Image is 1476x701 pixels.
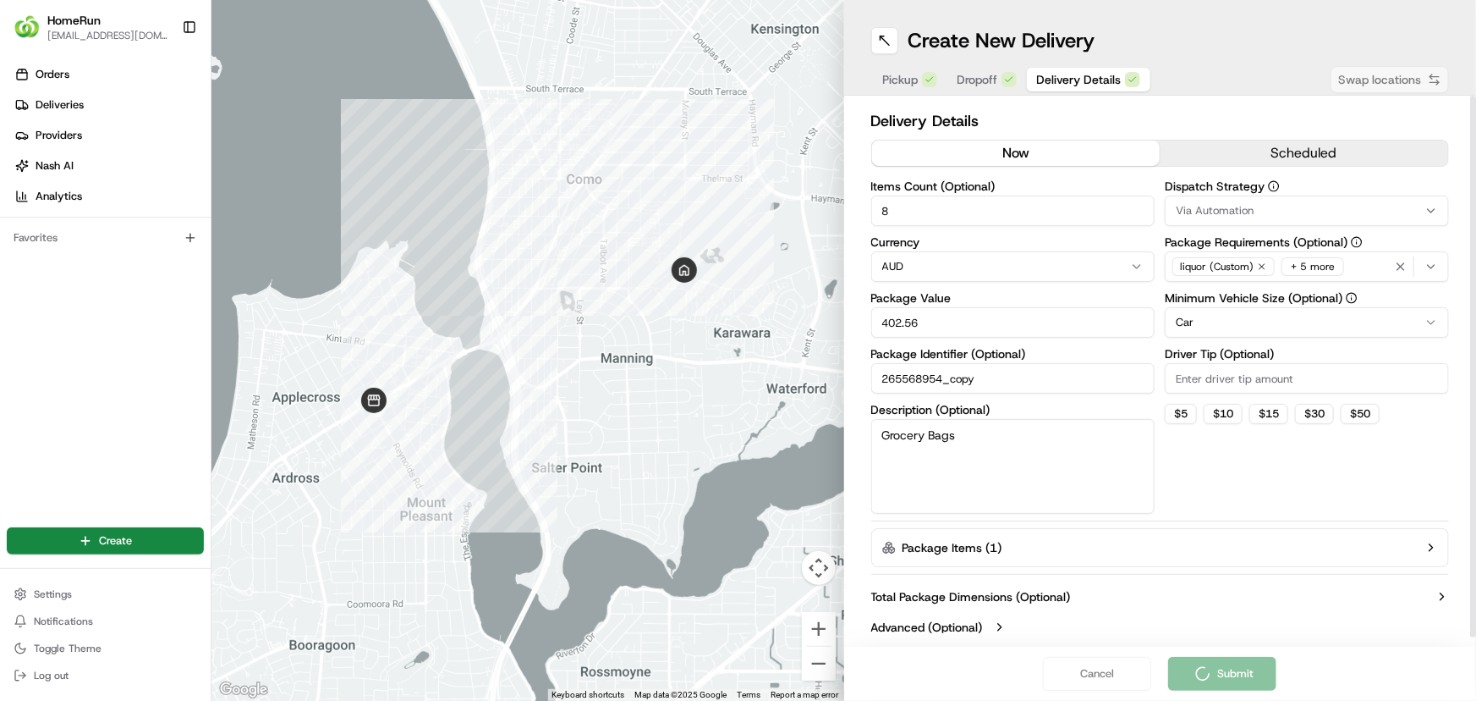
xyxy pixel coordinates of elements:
a: 📗Knowledge Base [10,239,136,269]
span: Via Automation [1176,203,1254,218]
span: Map data ©2025 Google [635,690,727,699]
button: $30 [1295,404,1334,424]
label: Package Requirements (Optional) [1165,236,1449,248]
button: Create [7,527,204,555]
button: scheduled [1160,141,1448,166]
img: Google [216,679,272,701]
button: Minimum Vehicle Size (Optional) [1346,292,1358,304]
input: Clear [44,109,279,127]
button: Toggle Theme [7,637,204,660]
div: We're available if you need us! [58,179,214,192]
div: 📗 [17,247,30,261]
button: now [872,141,1160,166]
span: Dropoff [957,71,998,88]
span: Knowledge Base [34,246,129,262]
button: $50 [1341,404,1380,424]
img: 1736555255976-a54dd68f-1ca7-489b-9aae-adbdc363a1c4 [17,162,47,192]
button: $10 [1204,404,1243,424]
div: + 5 more [1281,257,1344,276]
a: Terms [738,690,761,699]
button: liquor (Custom)+ 5 more [1165,251,1449,282]
label: Advanced (Optional) [871,619,983,636]
span: Deliveries [36,97,84,113]
span: Pickup [883,71,919,88]
span: Toggle Theme [34,642,102,655]
a: Report a map error [771,690,839,699]
div: Favorites [7,224,204,251]
button: HomeRunHomeRun[EMAIL_ADDRESS][DOMAIN_NAME] [7,7,175,47]
p: Welcome 👋 [17,68,308,95]
a: Powered byPylon [119,286,205,300]
span: Nash AI [36,158,74,174]
button: Notifications [7,610,204,633]
span: Settings [34,588,72,601]
button: $15 [1249,404,1288,424]
button: Zoom in [802,612,836,646]
label: Description (Optional) [871,404,1155,416]
button: Package Requirements (Optional) [1351,236,1363,248]
label: Driver Tip (Optional) [1165,348,1449,360]
span: Create [99,533,132,549]
span: Pylon [168,287,205,300]
a: Deliveries [7,91,211,119]
span: Providers [36,128,82,143]
textarea: Grocery Bags [871,419,1155,514]
button: $5 [1165,404,1197,424]
label: Package Items ( 1 ) [903,539,1002,556]
span: Notifications [34,615,93,628]
h1: Create New Delivery [908,27,1095,54]
button: Total Package Dimensions (Optional) [871,588,1450,605]
label: Dispatch Strategy [1165,180,1449,192]
img: Nash [17,17,51,51]
label: Package Identifier (Optional) [871,348,1155,360]
span: Analytics [36,189,82,204]
input: Enter package identifier [871,363,1155,394]
a: Nash AI [7,152,211,179]
span: liquor (Custom) [1180,260,1254,273]
button: Via Automation [1165,196,1449,226]
button: Dispatch Strategy [1268,180,1280,192]
button: Log out [7,664,204,687]
button: Package Items (1) [871,528,1450,567]
div: Start new chat [58,162,277,179]
input: Enter driver tip amount [1165,363,1449,394]
button: [EMAIL_ADDRESS][DOMAIN_NAME] [47,29,168,42]
button: Map camera controls [802,551,836,585]
a: Open this area in Google Maps (opens a new window) [216,679,272,701]
span: Delivery Details [1037,71,1122,88]
span: Orders [36,67,69,82]
button: Zoom out [802,647,836,681]
label: Currency [871,236,1155,248]
a: 💻API Documentation [136,239,278,269]
label: Total Package Dimensions (Optional) [871,588,1071,605]
h2: Delivery Details [871,109,1450,133]
label: Minimum Vehicle Size (Optional) [1165,292,1449,304]
div: 💻 [143,247,156,261]
button: Start new chat [288,167,308,187]
span: API Documentation [160,246,272,262]
button: Advanced (Optional) [871,619,1450,636]
label: Items Count (Optional) [871,180,1155,192]
img: HomeRun [14,14,41,41]
a: Orders [7,61,211,88]
input: Enter number of items [871,196,1155,226]
input: Enter package value [871,307,1155,338]
button: HomeRun [47,12,101,29]
button: Settings [7,582,204,606]
button: Keyboard shortcuts [552,689,625,701]
span: Log out [34,669,69,682]
a: Providers [7,122,211,149]
label: Package Value [871,292,1155,304]
a: Analytics [7,183,211,210]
